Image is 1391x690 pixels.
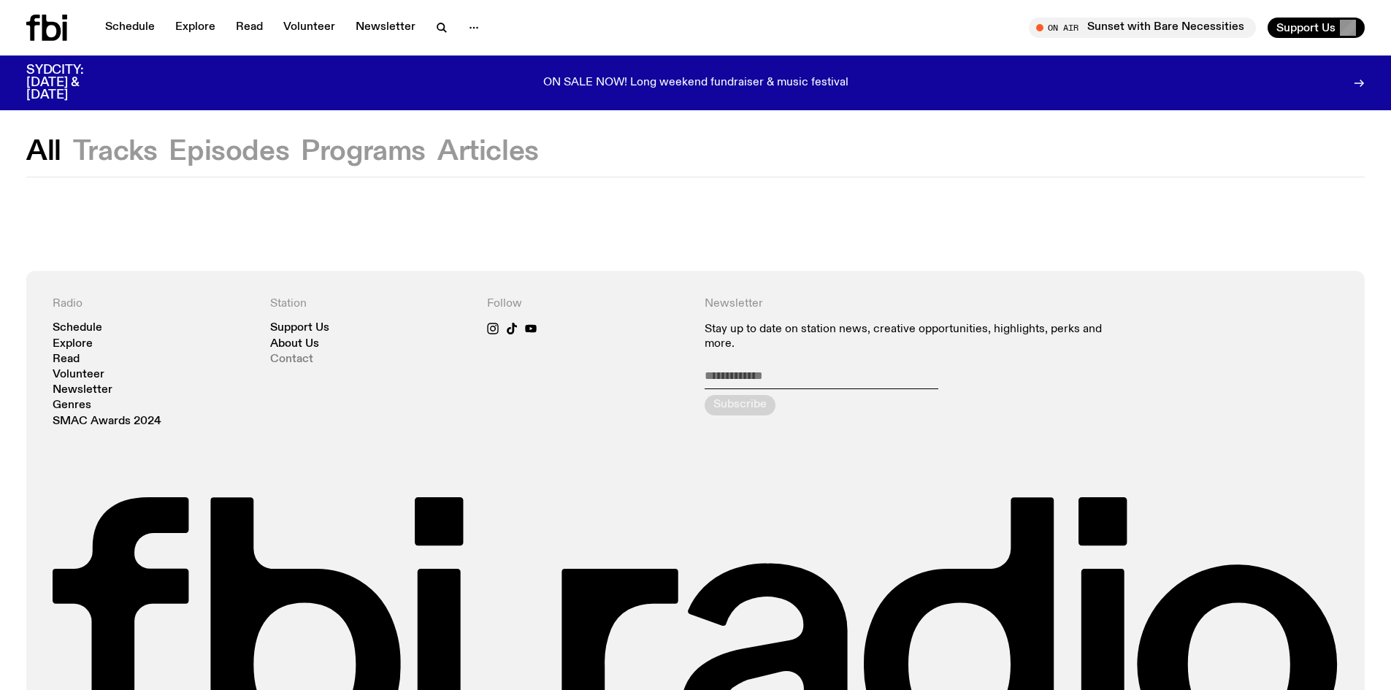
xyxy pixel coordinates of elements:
[166,18,224,38] a: Explore
[1268,18,1365,38] button: Support Us
[705,323,1122,350] p: Stay up to date on station news, creative opportunities, highlights, perks and more.
[270,339,319,350] a: About Us
[96,18,164,38] a: Schedule
[53,385,112,396] a: Newsletter
[53,339,93,350] a: Explore
[301,139,426,165] button: Programs
[705,297,1122,311] h4: Newsletter
[53,297,253,311] h4: Radio
[53,354,80,365] a: Read
[53,369,104,380] a: Volunteer
[73,139,158,165] button: Tracks
[270,354,313,365] a: Contact
[53,400,91,411] a: Genres
[543,77,848,90] p: ON SALE NOW! Long weekend fundraiser & music festival
[270,323,329,334] a: Support Us
[275,18,344,38] a: Volunteer
[487,297,687,311] h4: Follow
[26,139,61,165] button: All
[705,395,775,415] button: Subscribe
[26,64,120,101] h3: SYDCITY: [DATE] & [DATE]
[1029,18,1256,38] button: On AirSunset with Bare Necessities
[270,297,470,311] h4: Station
[53,416,161,427] a: SMAC Awards 2024
[437,139,539,165] button: Articles
[53,323,102,334] a: Schedule
[347,18,424,38] a: Newsletter
[1276,21,1336,34] span: Support Us
[227,18,272,38] a: Read
[169,139,289,165] button: Episodes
